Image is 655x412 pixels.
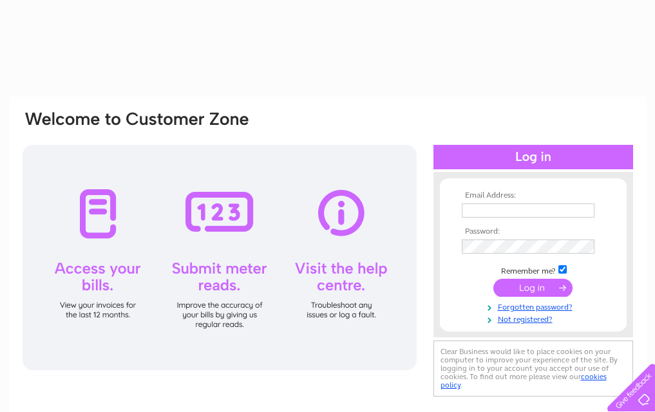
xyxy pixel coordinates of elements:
th: Password: [459,227,608,236]
a: cookies policy [441,372,607,389]
input: Submit [493,279,573,297]
th: Email Address: [459,191,608,200]
td: Remember me? [459,263,608,276]
div: Clear Business would like to place cookies on your computer to improve your experience of the sit... [433,341,633,397]
a: Forgotten password? [462,300,608,312]
a: Not registered? [462,312,608,324]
